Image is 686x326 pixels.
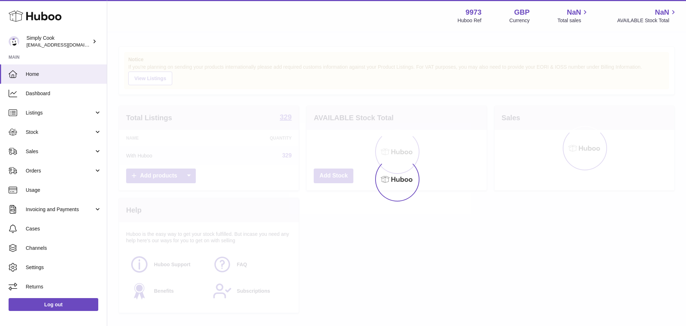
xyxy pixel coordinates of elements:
[26,110,94,116] span: Listings
[557,17,589,24] span: Total sales
[617,17,677,24] span: AVAILABLE Stock Total
[26,71,101,78] span: Home
[26,187,101,194] span: Usage
[26,283,101,290] span: Returns
[26,167,94,174] span: Orders
[26,206,94,213] span: Invoicing and Payments
[26,42,105,48] span: [EMAIL_ADDRESS][DOMAIN_NAME]
[514,8,530,17] strong: GBP
[557,8,589,24] a: NaN Total sales
[567,8,581,17] span: NaN
[26,148,94,155] span: Sales
[509,17,530,24] div: Currency
[26,245,101,252] span: Channels
[9,298,98,311] a: Log out
[458,17,482,24] div: Huboo Ref
[26,35,91,48] div: Simply Cook
[26,264,101,271] span: Settings
[26,129,94,136] span: Stock
[26,90,101,97] span: Dashboard
[26,225,101,232] span: Cases
[466,8,482,17] strong: 9973
[655,8,669,17] span: NaN
[617,8,677,24] a: NaN AVAILABLE Stock Total
[9,36,19,47] img: internalAdmin-9973@internal.huboo.com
